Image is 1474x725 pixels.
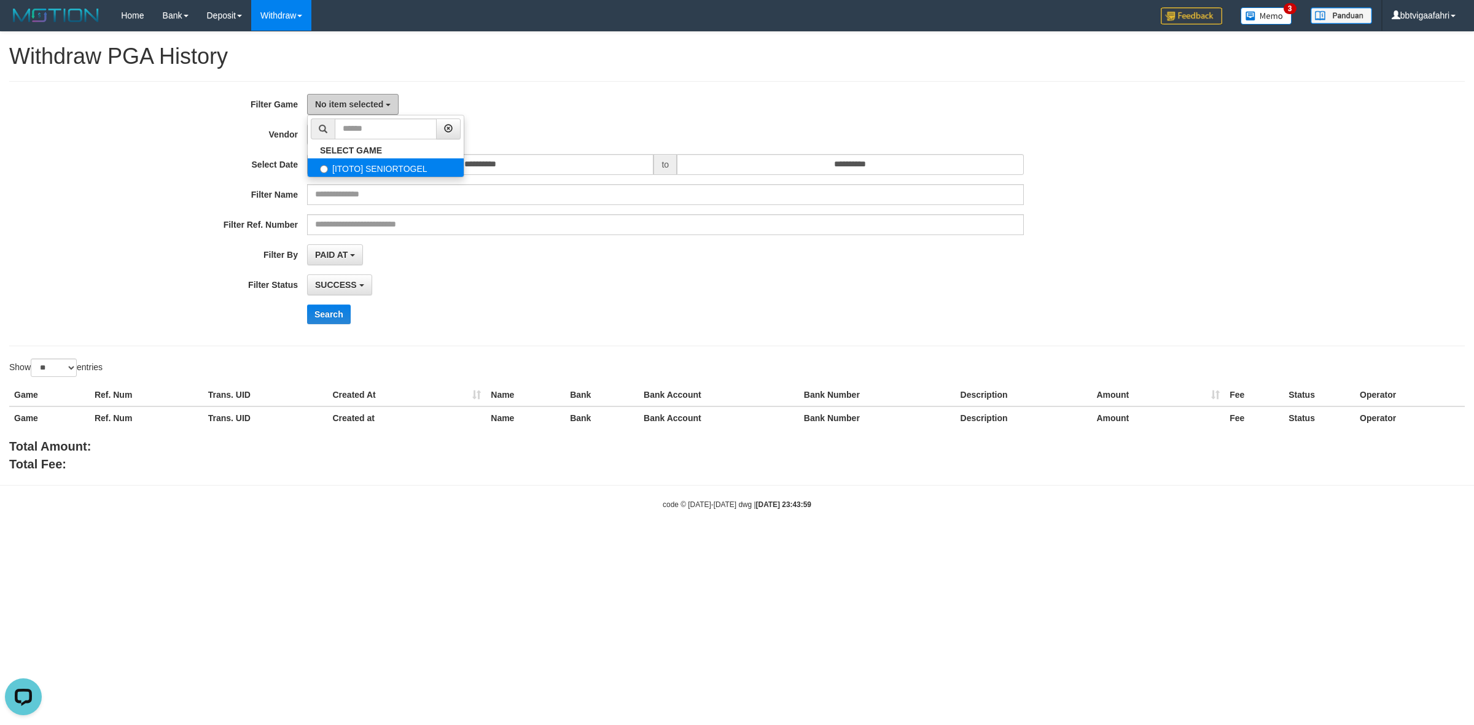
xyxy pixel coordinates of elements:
th: Game [9,406,90,429]
th: Ref. Num [90,384,203,406]
button: SUCCESS [307,274,372,295]
small: code © [DATE]-[DATE] dwg | [663,500,811,509]
select: Showentries [31,359,77,377]
b: Total Fee: [9,457,66,471]
strong: [DATE] 23:43:59 [756,500,811,509]
button: Open LiveChat chat widget [5,5,42,42]
th: Status [1284,406,1355,429]
th: Operator [1355,384,1465,406]
th: Amount [1091,384,1225,406]
th: Name [486,384,565,406]
th: Trans. UID [203,406,328,429]
img: Button%20Memo.svg [1241,7,1292,25]
button: No item selected [307,94,399,115]
span: 3 [1284,3,1297,14]
b: Total Amount: [9,440,91,453]
th: Ref. Num [90,406,203,429]
label: [ITOTO] SENIORTOGEL [308,158,464,177]
button: PAID AT [307,244,363,265]
b: SELECT GAME [320,145,382,155]
th: Name [486,406,565,429]
th: Bank Account [639,384,799,406]
th: Description [956,406,1092,429]
th: Fee [1225,384,1284,406]
input: [ITOTO] SENIORTOGEL [320,165,328,173]
span: to [653,154,677,175]
span: SUCCESS [315,280,357,290]
th: Bank [565,406,639,429]
th: Amount [1091,406,1225,429]
span: PAID AT [315,250,348,260]
span: No item selected [315,99,383,109]
th: Bank Number [799,406,956,429]
th: Game [9,384,90,406]
img: MOTION_logo.png [9,6,103,25]
h1: Withdraw PGA History [9,44,1465,69]
th: Fee [1225,406,1284,429]
th: Trans. UID [203,384,328,406]
th: Created at [328,406,486,429]
th: Created At [328,384,486,406]
th: Bank Number [799,384,956,406]
img: panduan.png [1311,7,1372,24]
th: Description [956,384,1092,406]
th: Status [1284,384,1355,406]
label: Show entries [9,359,103,377]
img: Feedback.jpg [1161,7,1222,25]
th: Bank [565,384,639,406]
th: Bank Account [639,406,799,429]
th: Operator [1355,406,1465,429]
a: SELECT GAME [308,142,464,158]
button: Search [307,304,351,324]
